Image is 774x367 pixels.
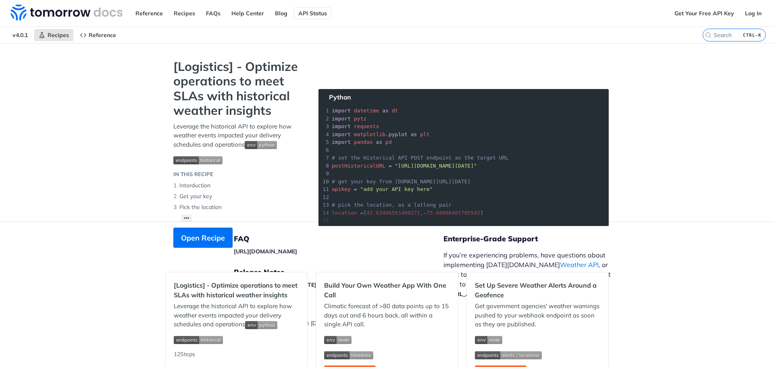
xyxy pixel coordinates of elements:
li: Get your key [173,191,302,202]
span: Expand image [245,141,277,148]
img: endpoint [475,351,542,359]
a: FAQs [202,7,225,19]
p: Leverage the historical API to explore how weather events impacted your delivery schedules and op... [173,122,302,149]
h2: Set Up Severe Weather Alerts Around a Geofence [475,280,600,300]
a: Recipes [34,29,73,41]
a: Help Center [227,7,268,19]
button: ••• [181,215,192,222]
span: Reference [89,31,116,39]
img: endpoint [324,351,373,359]
button: Open Recipe [173,228,233,248]
li: Intorduction [173,180,302,191]
span: Expand image [475,350,600,359]
a: Get Your Free API Key [670,7,739,19]
img: env [245,321,277,329]
span: v4.0.1 [8,29,32,41]
span: Expand image [174,335,299,344]
p: Get government agencies' weather warnings pushed to your webhook endpoint as soon as they are pub... [475,302,600,329]
h2: Build Your Own Weather App With One Call [324,280,449,300]
a: Reference [75,29,121,41]
span: Expand image [324,350,449,359]
h5: Release Notes [234,267,443,277]
div: IN THIS RECIPE [173,170,213,178]
img: env [324,336,352,344]
span: Expand image [173,155,302,164]
span: Open Recipe [181,232,225,243]
a: API Status [294,7,331,19]
strong: [Logistics] - Optimize operations to meet SLAs with historical weather insights [173,59,302,118]
img: endpoint [174,336,223,344]
a: Log In [741,7,766,19]
h2: [Logistics] - Optimize operations to meet SLAs with historical weather insights [174,280,299,300]
p: Leverage the historical API to explore how weather events impacted your delivery schedules and op... [174,302,299,329]
a: Blog [270,7,292,19]
a: Recipes [169,7,200,19]
img: Tomorrow.io Weather API Docs [10,4,123,21]
span: Expand image [324,335,449,344]
img: env [245,141,277,149]
span: Recipes [48,31,69,39]
span: Expand image [245,320,277,328]
a: Weather API [560,261,599,269]
span: Expand image [475,335,600,344]
kbd: CTRL-K [741,31,764,39]
a: Reference [131,7,167,19]
img: env [475,336,502,344]
svg: Search [705,32,712,38]
img: endpoint [173,156,223,164]
li: Pick the location [173,202,302,213]
p: Climatic forecast of >80 data points up to 15 days out and 6 hours back, all within a single API ... [324,302,449,329]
